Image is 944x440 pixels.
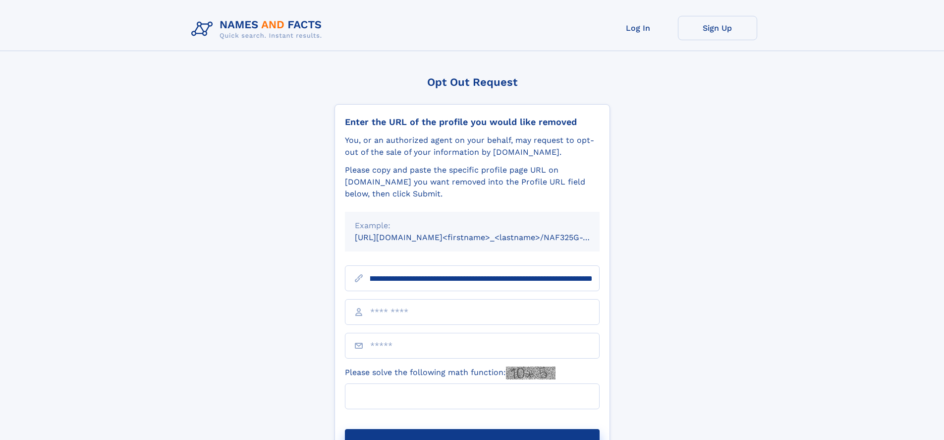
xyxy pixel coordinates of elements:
[345,117,600,127] div: Enter the URL of the profile you would like removed
[345,367,555,379] label: Please solve the following math function:
[187,16,330,43] img: Logo Names and Facts
[334,76,610,88] div: Opt Out Request
[355,220,590,232] div: Example:
[599,16,678,40] a: Log In
[678,16,757,40] a: Sign Up
[345,164,600,200] div: Please copy and paste the specific profile page URL on [DOMAIN_NAME] you want removed into the Pr...
[345,134,600,158] div: You, or an authorized agent on your behalf, may request to opt-out of the sale of your informatio...
[355,233,618,242] small: [URL][DOMAIN_NAME]<firstname>_<lastname>/NAF325G-xxxxxxxx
